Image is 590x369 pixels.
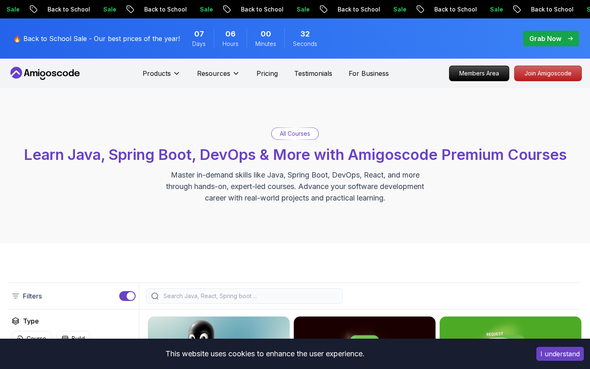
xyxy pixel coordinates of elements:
p: 🔥 Back to School Sale - Our best prices of the year! [13,34,180,43]
a: For Business [349,68,389,78]
button: Accept cookies [536,347,584,361]
p: Sale [189,5,216,14]
p: Sale [479,5,506,14]
button: Resources [197,68,240,85]
p: Products [143,68,171,78]
span: Seconds [293,40,317,48]
p: Resources [197,68,230,78]
p: Course [27,335,46,343]
span: 32 Seconds [300,28,310,40]
button: Build [57,331,90,346]
a: Members Area [449,66,509,81]
span: 6 Hours [225,28,236,40]
a: Pricing [256,68,278,78]
p: Back to School [37,5,93,14]
a: Testimonials [294,68,332,78]
p: Back to School [134,5,189,14]
span: 7 Days [194,28,204,40]
p: Sale [93,5,119,14]
span: 0 Minutes [261,28,271,40]
p: Grab Now [529,34,561,43]
p: All Courses [280,130,310,138]
div: This website uses cookies to enhance the user experience. [6,345,524,363]
p: Filters [23,291,42,301]
p: Master in-demand skills like Java, Spring Boot, DevOps, React, and more through hands-on, expert-... [157,169,433,204]
p: Back to School [424,5,479,14]
p: Sale [383,5,409,14]
h2: Type [23,316,39,326]
p: Build [72,335,85,343]
p: Back to School [327,5,383,14]
p: Back to School [230,5,286,14]
button: Course [11,331,52,346]
p: Back to School [520,5,576,14]
span: Minutes [255,40,276,48]
button: Products [143,68,181,85]
input: Search Java, React, Spring boot ... [162,292,337,300]
span: Learn Java, Spring Boot, DevOps & More with Amigoscode Premium Courses [24,146,567,164]
p: Members Area [449,66,509,81]
p: Sale [286,5,312,14]
p: Join Amigoscode [515,66,581,81]
a: Join Amigoscode [514,66,582,81]
span: Days [192,40,206,48]
span: Hours [222,40,238,48]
